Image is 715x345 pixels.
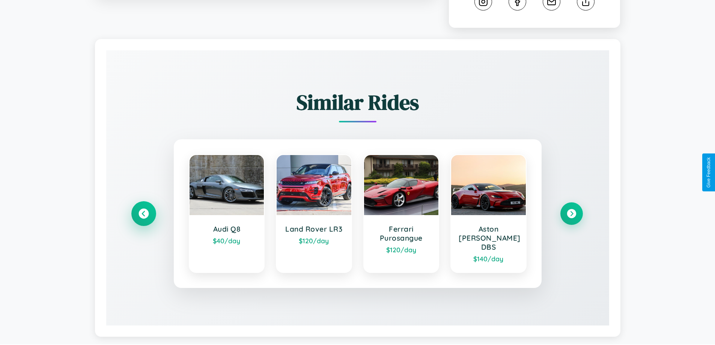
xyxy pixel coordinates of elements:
div: $ 120 /day [284,237,344,245]
div: $ 40 /day [197,237,257,245]
h3: Land Rover LR3 [284,224,344,234]
div: $ 140 /day [459,255,518,263]
h2: Similar Rides [132,88,583,117]
div: $ 120 /day [372,246,431,254]
a: Ferrari Purosangue$120/day [363,154,440,273]
a: Aston [PERSON_NAME] DBS$140/day [450,154,527,273]
div: Give Feedback [706,157,711,188]
a: Audi Q8$40/day [189,154,265,273]
h3: Audi Q8 [197,224,257,234]
a: Land Rover LR3$120/day [276,154,352,273]
h3: Aston [PERSON_NAME] DBS [459,224,518,252]
h3: Ferrari Purosangue [372,224,431,243]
